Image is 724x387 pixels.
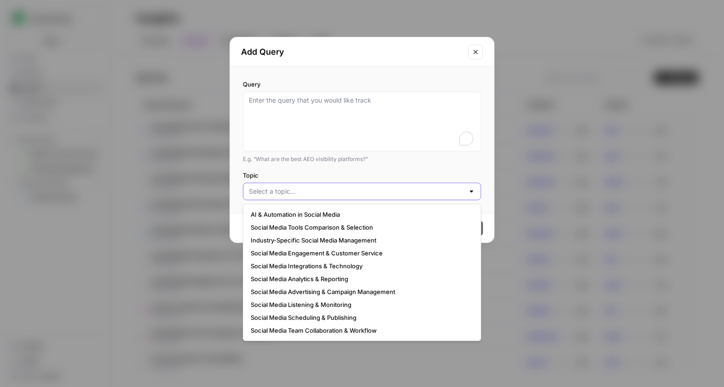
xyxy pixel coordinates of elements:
[251,210,470,219] span: AI & Automation in Social Media
[251,261,470,271] span: Social Media Integrations & Technology
[243,171,481,180] label: Topic
[251,248,470,258] span: Social Media Engagement & Customer Service
[251,274,470,283] span: Social Media Analytics & Reporting
[468,45,483,59] button: Close modal
[251,236,470,245] span: Industry-Specific Social Media Management
[243,155,481,163] div: E.g. “What are the best AEO visibility platforms?”
[251,326,470,335] span: Social Media Team Collaboration & Workflow
[251,287,470,296] span: Social Media Advertising & Campaign Management
[251,300,470,309] span: Social Media Listening & Monitoring
[241,46,463,58] h2: Add Query
[249,187,464,196] input: Select a topic...
[251,313,470,322] span: Social Media Scheduling & Publishing
[251,223,470,232] span: Social Media Tools Comparison & Selection
[249,96,475,147] textarea: To enrich screen reader interactions, please activate Accessibility in Grammarly extension settings
[243,80,481,89] label: Query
